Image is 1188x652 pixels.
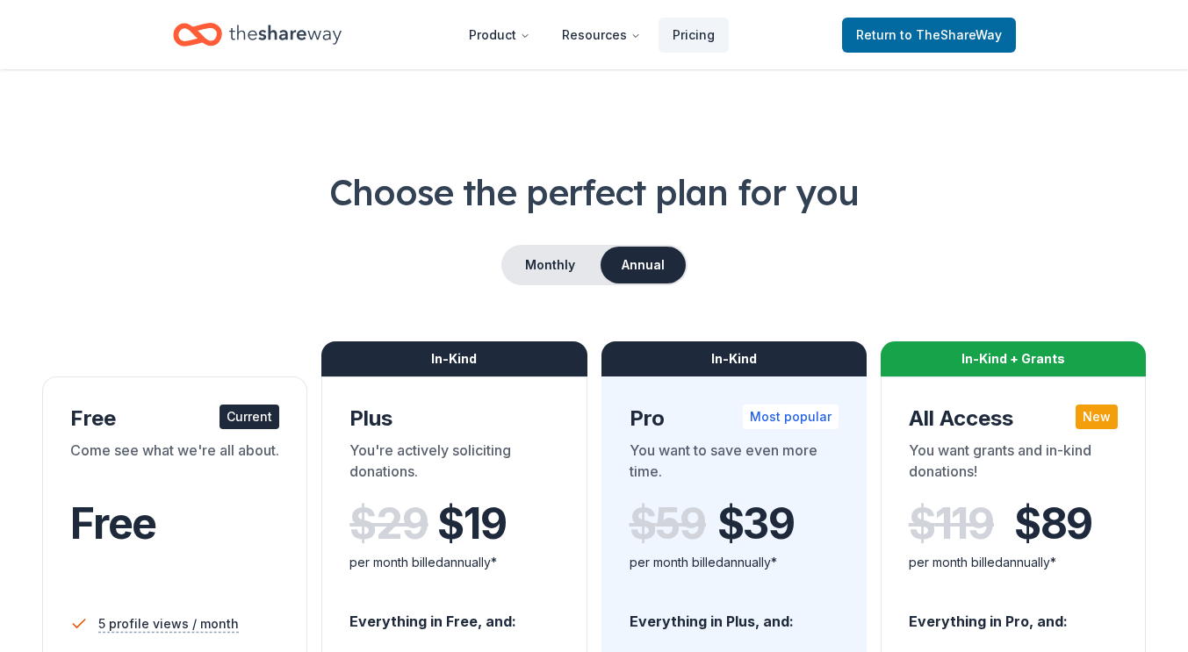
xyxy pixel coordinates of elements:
[743,405,839,429] div: Most popular
[173,14,342,55] a: Home
[349,405,558,433] div: Plus
[900,27,1002,42] span: to TheShareWay
[842,18,1016,53] a: Returnto TheShareWay
[349,596,558,633] div: Everything in Free, and:
[630,440,839,489] div: You want to save even more time.
[1076,405,1118,429] div: New
[70,405,279,433] div: Free
[349,552,558,573] div: per month billed annually*
[220,405,279,429] div: Current
[601,341,867,376] div: In-Kind
[321,341,587,376] div: In-Kind
[455,18,544,53] button: Product
[630,552,839,573] div: per month billed annually*
[455,14,729,55] nav: Main
[630,405,839,433] div: Pro
[1014,499,1092,548] span: $ 89
[909,440,1118,489] div: You want grants and in-kind donations!
[630,596,839,633] div: Everything in Plus, and:
[42,168,1146,217] h1: Choose the perfect plan for you
[548,18,655,53] button: Resources
[601,247,686,283] button: Annual
[503,247,597,283] button: Monthly
[437,499,506,548] span: $ 19
[909,552,1118,573] div: per month billed annually*
[349,440,558,489] div: You're actively soliciting donations.
[909,596,1118,633] div: Everything in Pro, and:
[70,498,156,549] span: Free
[98,613,239,634] span: 5 profile views / month
[881,341,1146,376] div: In-Kind + Grants
[70,440,279,489] div: Come see what we're all about.
[909,405,1118,433] div: All Access
[856,25,1002,46] span: Return
[717,499,795,548] span: $ 39
[659,18,729,53] a: Pricing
